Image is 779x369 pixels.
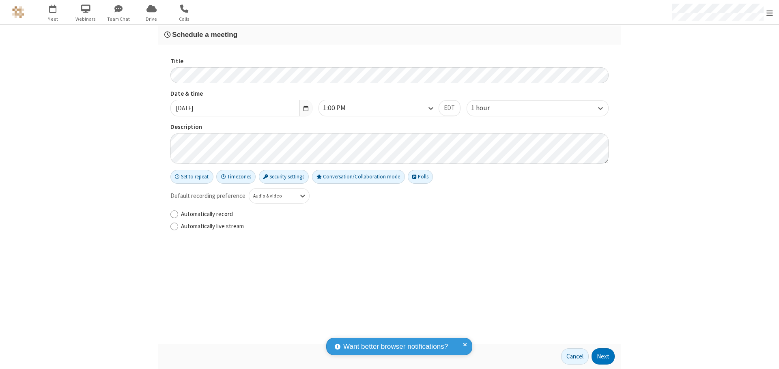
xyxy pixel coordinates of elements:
[170,170,213,184] button: Set to repeat
[172,30,237,39] span: Schedule a meeting
[136,15,167,23] span: Drive
[253,192,292,200] div: Audio & video
[759,348,773,363] iframe: Chat
[71,15,101,23] span: Webinars
[103,15,134,23] span: Team Chat
[181,210,609,219] label: Automatically record
[312,170,405,184] button: Conversation/Collaboration mode
[181,222,609,231] label: Automatically live stream
[169,15,200,23] span: Calls
[323,103,359,114] div: 1:00 PM
[170,89,312,99] label: Date & time
[592,348,615,365] button: Next
[170,191,245,201] span: Default recording preference
[561,348,589,365] button: Cancel
[439,100,460,116] button: EDT
[38,15,68,23] span: Meet
[12,6,24,18] img: QA Selenium DO NOT DELETE OR CHANGE
[471,103,504,114] div: 1 hour
[216,170,256,184] button: Timezones
[259,170,309,184] button: Security settings
[170,57,609,66] label: Title
[170,122,609,132] label: Description
[408,170,433,184] button: Polls
[343,341,448,352] span: Want better browser notifications?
